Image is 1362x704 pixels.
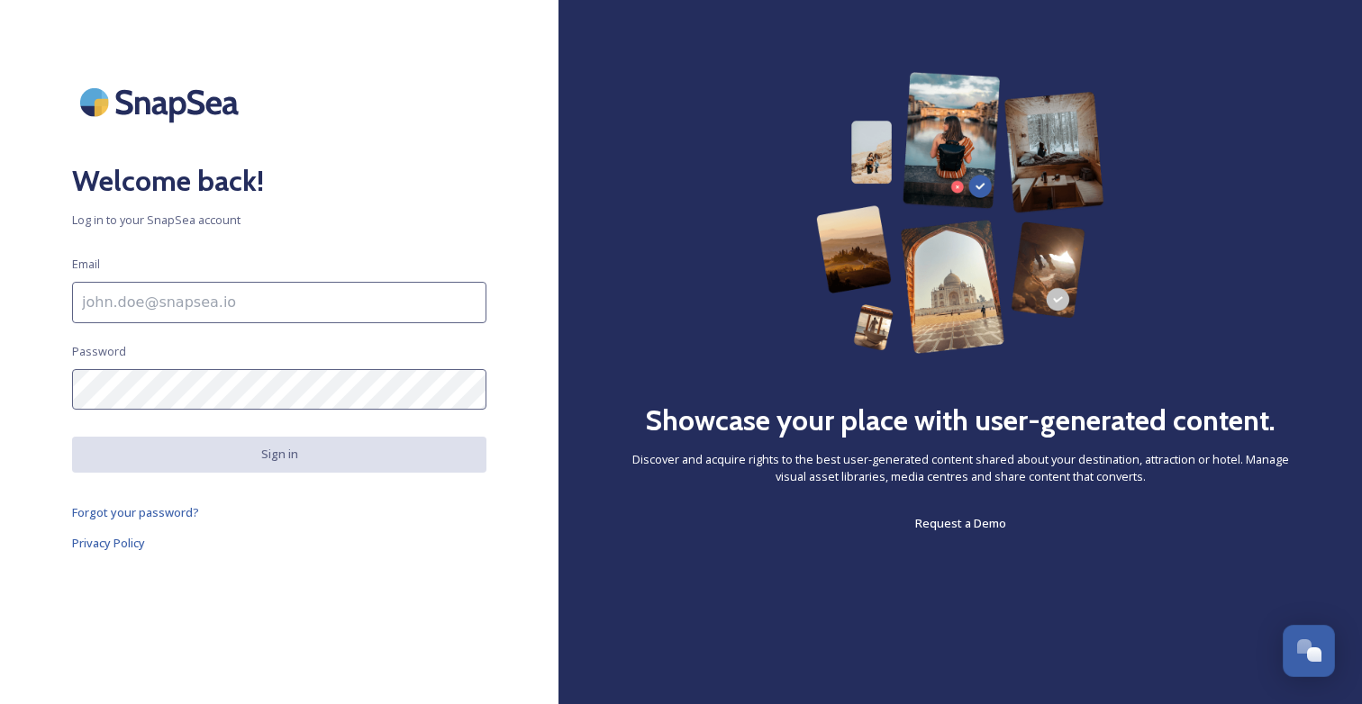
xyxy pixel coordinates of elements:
span: Forgot your password? [72,504,199,520]
button: Sign in [72,437,486,472]
h2: Welcome back! [72,159,486,203]
img: SnapSea Logo [72,72,252,132]
img: 63b42ca75bacad526042e722_Group%20154-p-800.png [816,72,1103,354]
span: Log in to your SnapSea account [72,212,486,229]
span: Email [72,256,100,273]
a: Privacy Policy [72,532,486,554]
span: Request a Demo [915,515,1006,531]
h2: Showcase your place with user-generated content. [645,399,1276,442]
input: john.doe@snapsea.io [72,282,486,323]
span: Privacy Policy [72,535,145,551]
a: Request a Demo [915,512,1006,534]
button: Open Chat [1283,625,1335,677]
a: Forgot your password? [72,501,486,523]
span: Discover and acquire rights to the best user-generated content shared about your destination, att... [631,451,1290,485]
span: Password [72,343,126,360]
